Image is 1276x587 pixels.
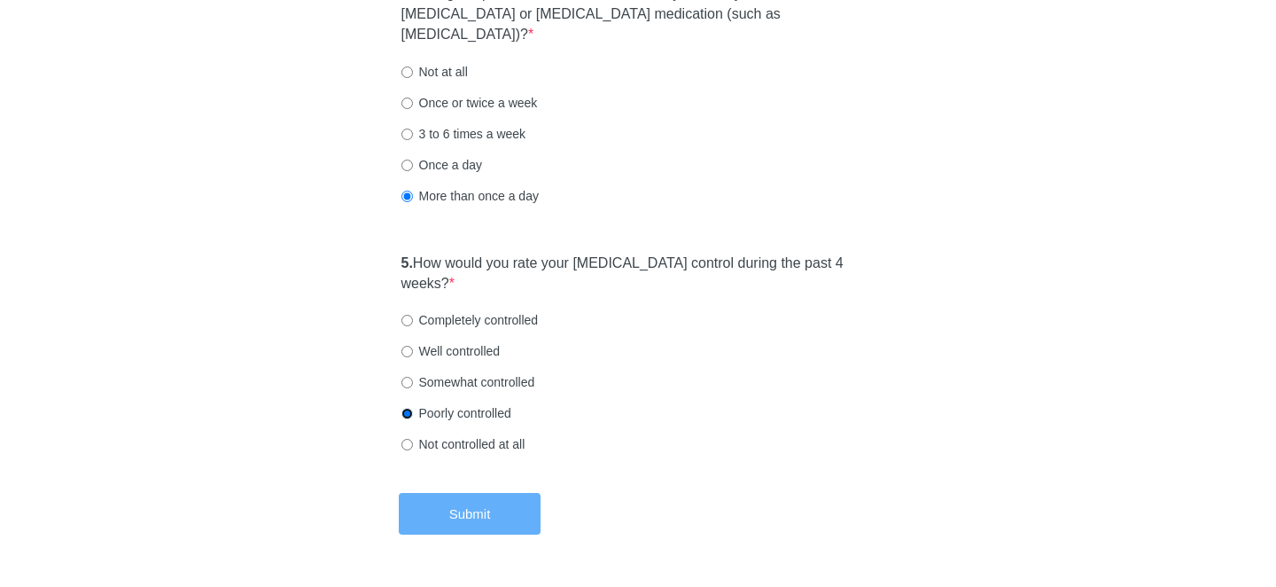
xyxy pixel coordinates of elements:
[401,94,538,112] label: Once or twice a week
[401,408,413,419] input: Poorly controlled
[401,98,413,109] input: Once or twice a week
[401,187,539,205] label: More than once a day
[401,129,413,140] input: 3 to 6 times a week
[401,254,875,294] label: How would you rate your [MEDICAL_DATA] control during the past 4 weeks?
[401,191,413,202] input: More than once a day
[401,377,413,388] input: Somewhat controlled
[401,342,501,360] label: Well controlled
[401,160,413,171] input: Once a day
[401,311,539,329] label: Completely controlled
[401,439,413,450] input: Not controlled at all
[401,404,511,422] label: Poorly controlled
[401,156,483,174] label: Once a day
[401,346,413,357] input: Well controlled
[401,255,413,270] strong: 5.
[401,315,413,326] input: Completely controlled
[401,125,526,143] label: 3 to 6 times a week
[401,435,525,453] label: Not controlled at all
[401,63,468,81] label: Not at all
[399,493,541,535] button: Submit
[401,67,413,78] input: Not at all
[401,373,535,391] label: Somewhat controlled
